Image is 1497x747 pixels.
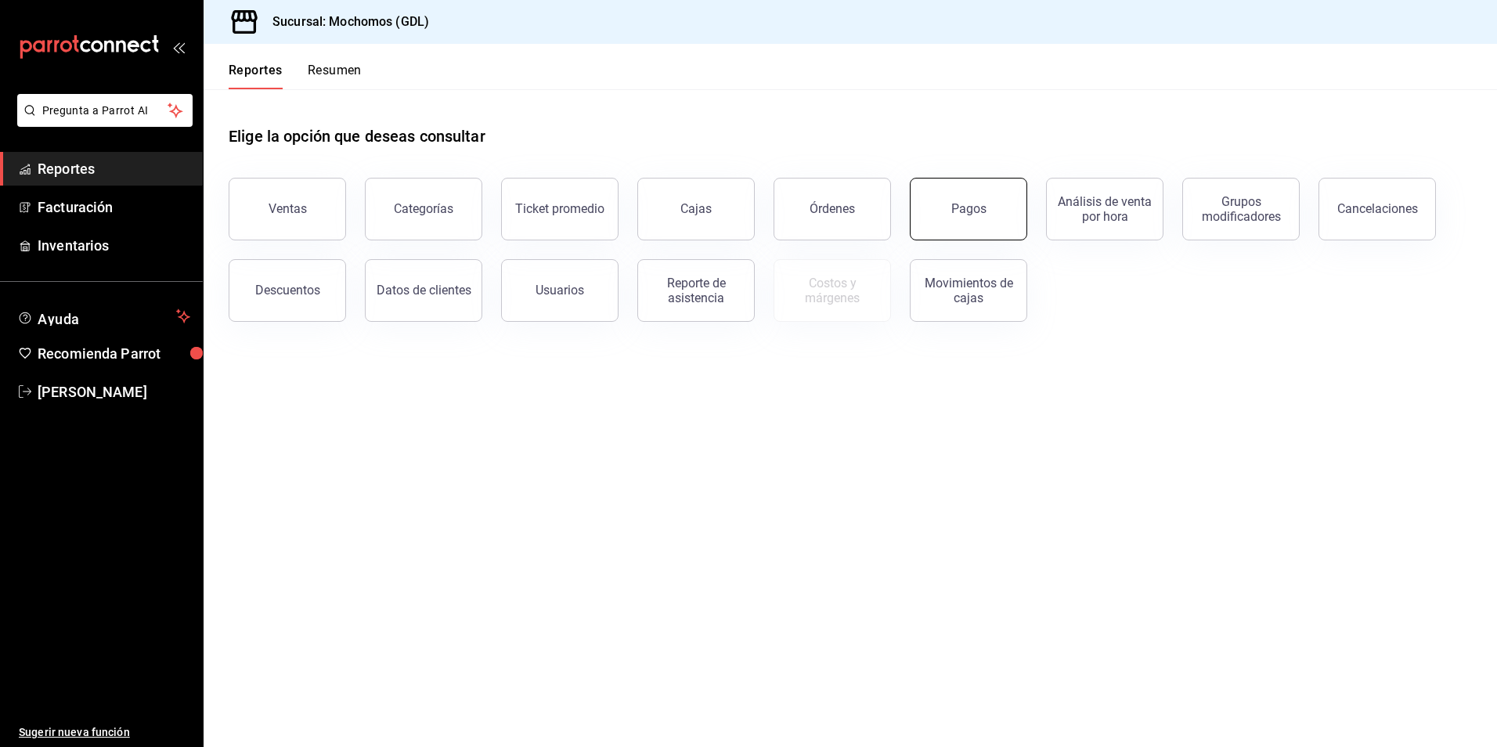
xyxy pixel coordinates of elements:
button: Pregunta a Parrot AI [17,94,193,127]
button: Ventas [229,178,346,240]
button: Pagos [910,178,1027,240]
button: Resumen [308,63,362,89]
a: Cajas [637,178,755,240]
span: Inventarios [38,235,190,256]
span: Sugerir nueva función [19,724,190,741]
div: Descuentos [255,283,320,298]
button: Usuarios [501,259,619,322]
button: Análisis de venta por hora [1046,178,1163,240]
button: Contrata inventarios para ver este reporte [774,259,891,322]
span: Facturación [38,197,190,218]
div: Reporte de asistencia [647,276,745,305]
div: Análisis de venta por hora [1056,194,1153,224]
a: Pregunta a Parrot AI [11,114,193,130]
button: Reportes [229,63,283,89]
button: Categorías [365,178,482,240]
button: Reporte de asistencia [637,259,755,322]
span: Ayuda [38,307,170,326]
div: Movimientos de cajas [920,276,1017,305]
div: Grupos modificadores [1192,194,1290,224]
div: Usuarios [536,283,584,298]
div: Pagos [951,201,987,216]
div: Ventas [269,201,307,216]
div: Cancelaciones [1337,201,1418,216]
div: navigation tabs [229,63,362,89]
div: Datos de clientes [377,283,471,298]
h1: Elige la opción que deseas consultar [229,125,485,148]
h3: Sucursal: Mochomos (GDL) [260,13,429,31]
div: Categorías [394,201,453,216]
div: Cajas [680,200,712,218]
span: [PERSON_NAME] [38,381,190,402]
button: Ticket promedio [501,178,619,240]
span: Pregunta a Parrot AI [42,103,168,119]
span: Reportes [38,158,190,179]
button: Cancelaciones [1318,178,1436,240]
button: open_drawer_menu [172,41,185,53]
div: Ticket promedio [515,201,604,216]
span: Recomienda Parrot [38,343,190,364]
div: Costos y márgenes [784,276,881,305]
div: Órdenes [810,201,855,216]
button: Movimientos de cajas [910,259,1027,322]
button: Órdenes [774,178,891,240]
button: Descuentos [229,259,346,322]
button: Grupos modificadores [1182,178,1300,240]
button: Datos de clientes [365,259,482,322]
